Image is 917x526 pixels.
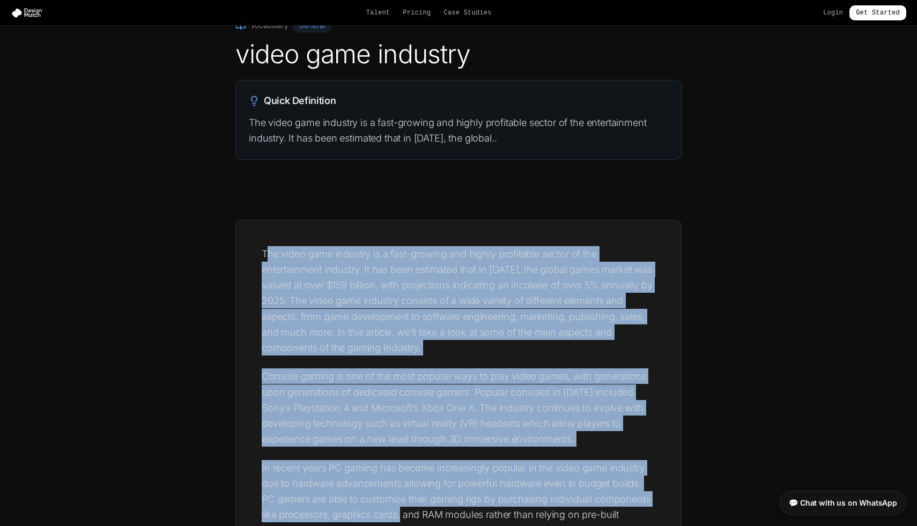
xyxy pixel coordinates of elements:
[403,9,431,17] a: Pricing
[262,246,655,356] p: The video game industry is a fast-growing and highly profitable sector of the entertainment indus...
[366,9,390,17] a: Talent
[262,368,655,447] p: Console gaming is one of the most popular ways to play video games, with generations upon generat...
[780,491,906,515] a: 💬 Chat with us on WhatsApp
[11,8,47,18] img: Design Match
[249,93,668,108] h2: Quick Definition
[249,115,668,146] p: The video game industry is a fast-growing and highly profitable sector of the entertainment indus...
[443,9,491,17] a: Case Studies
[823,9,843,17] a: Login
[235,41,682,67] h1: video game industry
[849,5,906,20] a: Get Started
